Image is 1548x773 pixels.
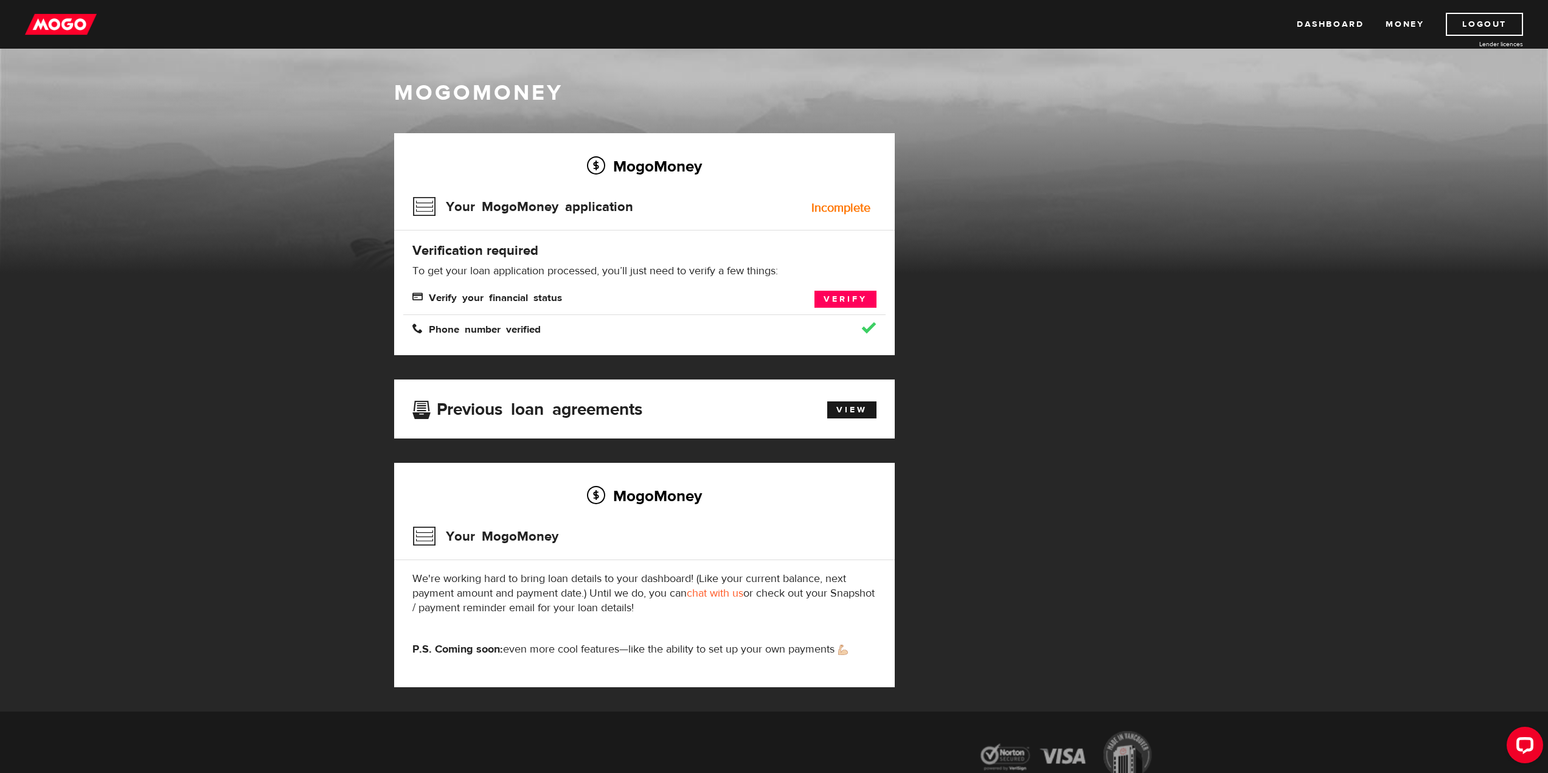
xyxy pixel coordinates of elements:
a: Money [1386,13,1424,36]
span: Verify your financial status [412,291,562,302]
h3: Previous loan agreements [412,400,642,415]
h1: MogoMoney [394,80,1154,106]
strong: P.S. Coming soon: [412,642,503,656]
a: Lender licences [1432,40,1523,49]
span: Phone number verified [412,323,541,333]
p: even more cool features—like the ability to set up your own payments [412,642,876,657]
h3: Your MogoMoney application [412,191,633,223]
h2: MogoMoney [412,483,876,508]
a: Logout [1446,13,1523,36]
img: mogo_logo-11ee424be714fa7cbb0f0f49df9e16ec.png [25,13,97,36]
div: Incomplete [811,202,870,214]
h4: Verification required [412,242,876,259]
p: To get your loan application processed, you’ll just need to verify a few things: [412,264,876,279]
img: strong arm emoji [838,645,848,655]
p: We're working hard to bring loan details to your dashboard! (Like your current balance, next paym... [412,572,876,615]
a: Dashboard [1297,13,1364,36]
a: View [827,401,876,418]
a: Verify [814,291,876,308]
iframe: LiveChat chat widget [1497,722,1548,773]
h2: MogoMoney [412,153,876,179]
a: chat with us [687,586,743,600]
h3: Your MogoMoney [412,521,558,552]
